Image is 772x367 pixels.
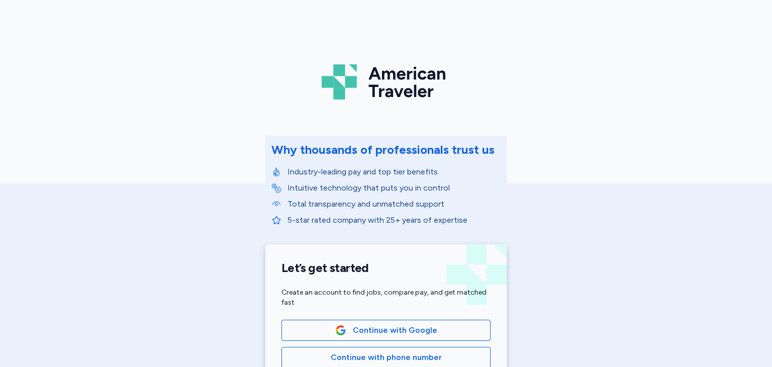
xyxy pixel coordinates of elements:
[281,320,491,341] button: Google LogoContinue with Google
[287,198,501,210] p: Total transparency and unmatched support
[353,324,437,336] span: Continue with Google
[281,260,491,276] h1: Let’s get started
[287,214,501,226] p: 5-star rated company with 25+ years of expertise
[335,325,346,336] img: Google Logo
[287,182,501,194] p: Intuitive technology that puts you in control
[331,351,442,363] span: Continue with phone number
[281,288,491,308] div: Create an account to find jobs, compare pay, and get matched fast
[322,60,450,104] img: Logo
[271,142,495,158] div: Why thousands of professionals trust us
[287,166,501,178] p: Industry-leading pay and top tier benefits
